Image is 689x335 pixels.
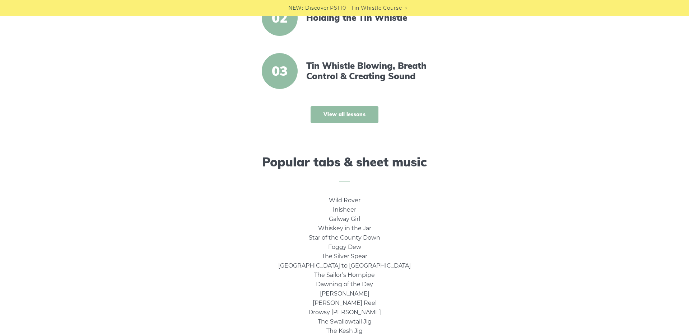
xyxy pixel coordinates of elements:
span: NEW: [288,4,303,12]
a: View all lessons [311,106,378,123]
a: [GEOGRAPHIC_DATA] to [GEOGRAPHIC_DATA] [278,262,411,269]
a: PST10 - Tin Whistle Course [330,4,402,12]
a: [PERSON_NAME] Reel [313,299,377,306]
a: The Silver Spear [322,253,367,260]
a: The Sailor’s Hornpipe [314,272,375,278]
a: Galway Girl [329,216,360,222]
h2: Popular tabs & sheet music [142,155,547,182]
a: Drowsy [PERSON_NAME] [308,309,381,316]
a: Whiskey in the Jar [318,225,371,232]
a: Star of the County Down [309,234,380,241]
a: Tin Whistle Blowing, Breath Control & Creating Sound [306,61,430,81]
a: The Swallowtail Jig [318,318,372,325]
a: Inisheer [333,206,356,213]
span: 03 [262,53,298,89]
a: [PERSON_NAME] [320,290,369,297]
span: Discover [305,4,329,12]
a: Foggy Dew [328,244,361,250]
a: Wild Rover [329,197,360,204]
a: Dawning of the Day [316,281,373,288]
a: The Kesh Jig [326,327,363,334]
a: Holding the Tin Whistle [306,13,430,23]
